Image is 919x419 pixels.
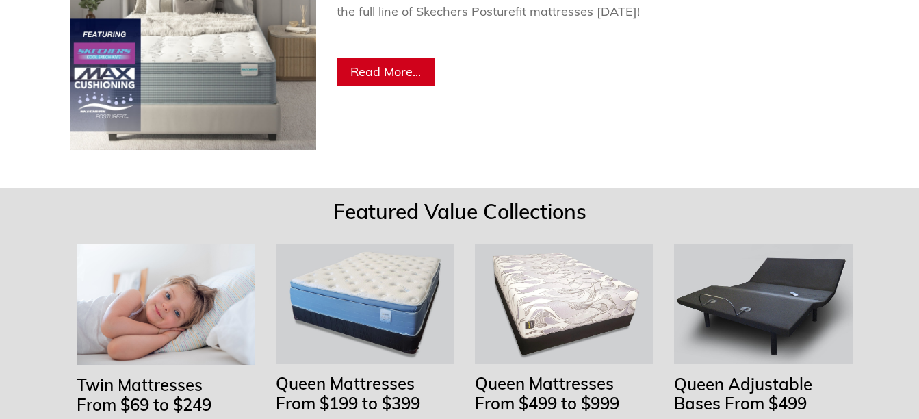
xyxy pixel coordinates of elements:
a: Read More... [337,58,435,86]
span: From $499 to $999 [475,393,619,414]
img: Queen Mattresses From $449 to $949 [475,244,653,364]
img: Twin Mattresses From $69 to $169 [77,244,255,365]
img: Adjustable Bases Starting at $379 [674,244,853,364]
span: Queen Mattresses [276,373,415,394]
img: Queen Mattresses From $199 to $349 [276,244,454,364]
span: Queen Mattresses [475,373,614,394]
span: From $69 to $249 [77,394,211,415]
span: Queen Adjustable Bases From $499 [674,374,812,414]
span: Read More... [350,64,421,79]
span: Twin Mattresses [77,374,203,395]
span: Featured Value Collections [333,199,586,225]
span: From $199 to $399 [276,393,420,414]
